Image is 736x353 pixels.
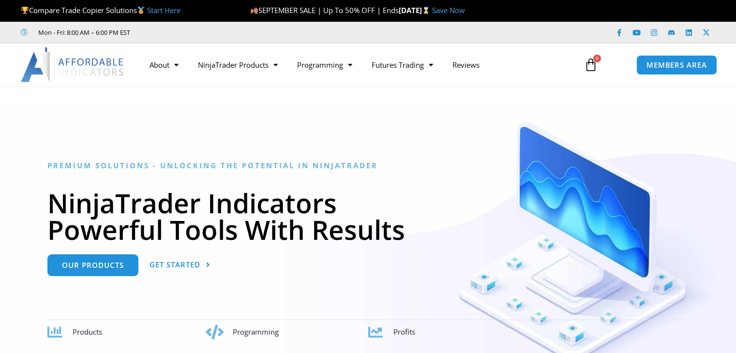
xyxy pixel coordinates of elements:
a: Start Here [147,5,180,15]
a: 0 [570,51,612,79]
span: Mon - Fri: 8:00 AM – 6:00 PM EST [36,27,130,38]
a: MEMBERS AREA [636,55,717,75]
img: LogoAI | Affordable Indicators – NinjaTrader [21,47,125,82]
span: 0 [593,55,601,62]
a: Our Products [47,254,138,276]
strong: [DATE] [399,5,432,15]
img: 🍂 [251,7,258,14]
span: Products [73,327,102,337]
span: Profits [393,327,415,337]
span: SEPTEMBER SALE | Up To 50% OFF | Ends [250,5,399,15]
a: Get Started [150,254,210,276]
iframe: Customer reviews powered by Trustpilot [144,28,289,37]
a: Programming [287,54,362,76]
img: ⌛ [422,7,430,14]
span: Our Products [62,262,124,269]
a: NinjaTrader Products [188,54,287,76]
nav: Menu [140,54,574,76]
span: Compare Trade Copier Solutions [21,5,180,15]
img: 🥇 [137,7,145,14]
span: Programming [233,327,279,337]
span: MEMBERS AREA [646,61,707,69]
a: Reviews [443,54,489,76]
img: 🏆 [21,7,29,14]
a: About [140,54,188,76]
a: Save Now [432,5,465,15]
span: Get Started [150,261,200,268]
a: Futures Trading [362,54,443,76]
h1: NinjaTrader Indicators Powerful Tools With Results [47,190,689,243]
h6: Premium Solutions - Unlocking the Potential in NinjaTrader [47,161,689,170]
